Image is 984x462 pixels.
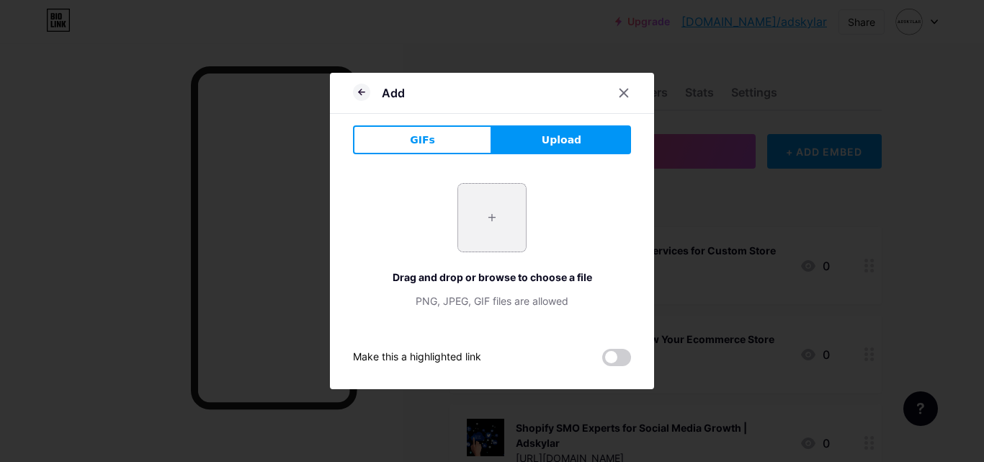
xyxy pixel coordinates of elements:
[353,349,481,366] div: Make this a highlighted link
[542,133,581,148] span: Upload
[382,84,405,102] div: Add
[410,133,435,148] span: GIFs
[353,125,492,154] button: GIFs
[353,270,631,285] div: Drag and drop or browse to choose a file
[353,293,631,308] div: PNG, JPEG, GIF files are allowed
[492,125,631,154] button: Upload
